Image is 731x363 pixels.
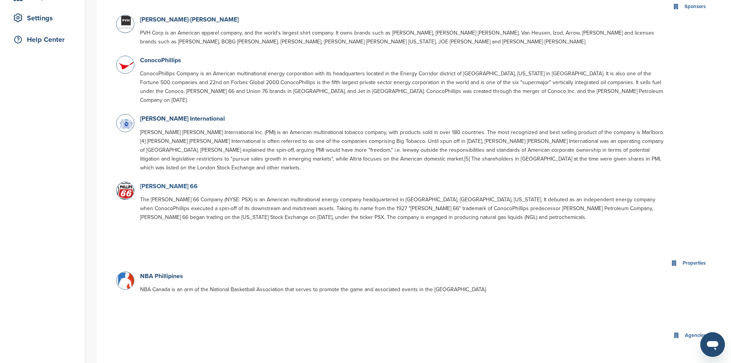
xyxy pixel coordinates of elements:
a: [PERSON_NAME]-[PERSON_NAME] [140,16,239,23]
div: Settings [12,11,77,25]
a: Settings [8,9,77,27]
div: Properties [681,259,708,268]
img: Phillips66 logo.svg [117,182,136,201]
img: Screen shot 2017 05 30 at 8.54.58 am [117,272,136,314]
a: NBA Phillipines [140,272,183,280]
a: [PERSON_NAME] International [140,115,225,123]
a: ConocoPhillips [140,56,181,64]
img: Conoco phillips logo [117,56,136,75]
div: Agencies [683,331,708,340]
p: [PERSON_NAME] [PERSON_NAME] International Inc. (PMI) is an American multinational tobacco company... [140,128,668,172]
a: Help Center [8,31,77,48]
p: ConocoPhillips Company is an American multinational energy corporation with its headquarters loca... [140,69,668,104]
p: NBA Canada is an arm of the National Basketball Association that serves to promote the game and a... [140,285,668,294]
p: PVH Corp is an American apparel company, and the world's largest shirt company. It owns brands su... [140,28,668,46]
a: [PERSON_NAME] 66 [140,182,198,190]
img: A8myxa86 400x400 [117,114,136,134]
img: Data [117,15,136,29]
p: The [PERSON_NAME] 66 Company (NYSE: PSX) is an American multinational energy company headquartere... [140,195,668,222]
iframe: Button to launch messaging window [700,332,725,357]
div: Help Center [12,33,77,46]
div: Sponsors [683,2,708,11]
